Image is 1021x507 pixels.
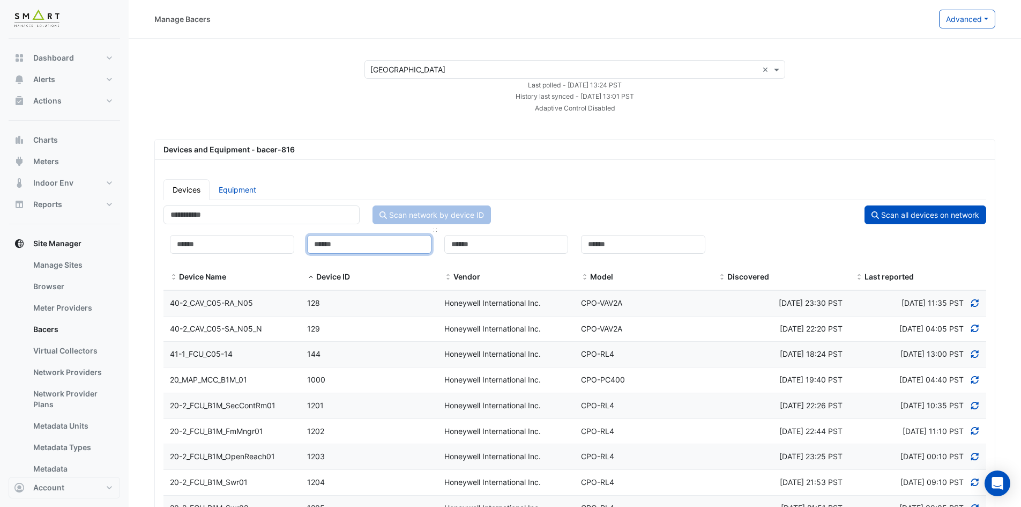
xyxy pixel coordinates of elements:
a: Virtual Collectors [25,340,120,362]
span: Discovered at [901,298,964,307]
span: 20-2_FCU_B1M_FmMngr01 [170,427,263,436]
span: Wed 17-Sep-2025 12:40 BST [779,375,843,384]
a: Refresh [970,427,980,436]
span: Honeywell International Inc. [444,477,541,487]
span: CPO-RL4 [581,349,614,358]
span: Thu 02-Oct-2025 15:20 BST [780,324,843,333]
span: Discovered at [900,477,964,487]
span: Honeywell International Inc. [444,375,541,384]
span: Model [590,272,613,281]
span: Charts [33,135,58,145]
span: 40-2_CAV_C05-RA_N05 [170,298,253,307]
a: Metadata Units [25,415,120,437]
span: 144 [307,349,321,358]
span: Reports [33,199,62,210]
button: Actions [9,90,120,112]
button: Reports [9,194,120,215]
span: 40-2_CAV_C05-SA_N05_N [170,324,262,333]
span: CPO-PC400 [581,375,625,384]
img: Company Logo [13,9,61,30]
span: Thu 25-Sep-2025 16:25 BST [779,452,843,461]
a: Network Providers [25,362,120,383]
span: Vendor [453,272,480,281]
span: Indoor Env [33,178,73,188]
span: 1201 [307,401,324,410]
span: Account [33,482,64,493]
span: Honeywell International Inc. [444,452,541,461]
a: Metadata [25,458,120,480]
app-icon: Actions [14,95,25,106]
span: Discovered at [900,401,964,410]
span: Device ID [316,272,350,281]
a: Refresh [970,401,980,410]
span: Meters [33,156,59,167]
a: Network Provider Plans [25,383,120,415]
a: Meter Providers [25,297,120,319]
button: Meters [9,151,120,172]
span: Device ID [307,273,315,282]
span: CPO-RL4 [581,477,614,487]
app-icon: Charts [14,135,25,145]
span: 20-2_FCU_B1M_OpenReach01 [170,452,275,461]
span: Discovered [718,273,726,282]
div: Open Intercom Messenger [985,471,1010,496]
span: Thu 25-Sep-2025 14:53 BST [780,477,843,487]
span: Last reported [865,272,914,281]
span: Device Name [179,272,226,281]
a: Refresh [970,375,980,384]
span: CPO-VAV2A [581,324,622,333]
button: Account [9,477,120,498]
button: Site Manager [9,233,120,254]
span: 1000 [307,375,325,384]
span: Mon 06-Oct-2025 11:24 BST [780,349,843,358]
span: Actions [33,95,62,106]
a: Refresh [970,452,980,461]
span: 1203 [307,452,325,461]
a: Refresh [970,298,980,307]
span: Honeywell International Inc. [444,324,541,333]
span: CPO-RL4 [581,401,614,410]
button: Dashboard [9,47,120,69]
span: Discovered at [900,349,964,358]
div: Manage Bacers [154,13,211,25]
span: Alerts [33,74,55,85]
span: 20-2_FCU_B1M_Swr01 [170,477,248,487]
span: 128 [307,298,320,307]
a: Refresh [970,349,980,358]
span: Site Manager [33,238,81,249]
a: Manage Sites [25,254,120,276]
span: Honeywell International Inc. [444,298,541,307]
span: 41-1_FCU_C05-14 [170,349,233,358]
app-icon: Reports [14,199,25,210]
button: Scan all devices on network [865,205,986,224]
span: Last reported [855,273,863,282]
span: Discovered at [899,375,964,384]
small: Adaptive Control Disabled [535,104,615,112]
span: Dashboard [33,53,74,63]
span: Discovered [727,272,769,281]
span: CPO-VAV2A [581,298,622,307]
span: Honeywell International Inc. [444,427,541,436]
a: Bacers [25,319,120,340]
span: 1204 [307,477,325,487]
span: 129 [307,324,320,333]
span: 20_MAP_MCC_B1M_01 [170,375,247,384]
small: Mon 13-Oct-2025 06:01 BST [516,92,634,100]
span: Thu 25-Sep-2025 15:26 BST [780,401,843,410]
span: Honeywell International Inc. [444,401,541,410]
button: Indoor Env [9,172,120,194]
span: Discovered at [899,324,964,333]
a: Devices [163,179,210,200]
small: Mon 13-Oct-2025 06:24 BST [528,81,622,89]
a: Equipment [210,179,265,200]
button: Charts [9,129,120,151]
span: Discovered at [903,427,964,436]
a: Refresh [970,324,980,333]
div: Devices and Equipment - bacer-816 [157,144,993,155]
button: Advanced [939,10,995,28]
app-icon: Site Manager [14,238,25,249]
app-icon: Indoor Env [14,178,25,188]
span: 1202 [307,427,324,436]
span: Device Name [170,273,177,282]
span: Clear [762,64,771,75]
